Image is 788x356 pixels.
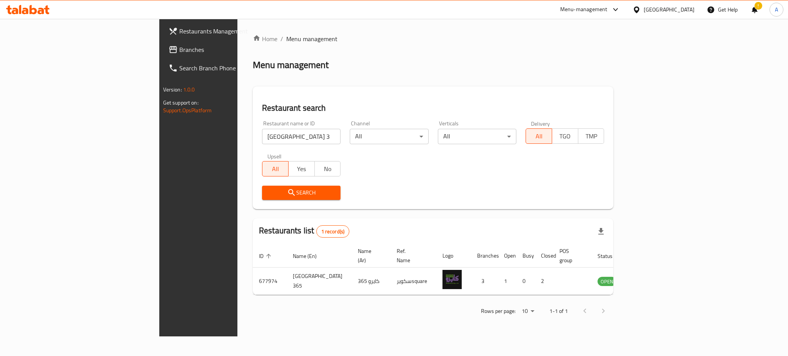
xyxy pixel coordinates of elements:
button: No [314,161,341,176]
span: 1 record(s) [317,228,349,235]
span: Get support on: [163,98,199,108]
button: TMP [578,128,604,144]
th: Closed [535,244,553,268]
button: TGO [552,128,578,144]
label: Upsell [267,153,282,159]
th: Logo [436,244,471,268]
td: 0 [516,268,535,295]
span: POS group [559,246,582,265]
span: A [775,5,778,14]
img: cairo 365 [442,270,462,289]
span: Search Branch Phone [179,63,285,73]
h2: Restaurants list [259,225,349,238]
div: [GEOGRAPHIC_DATA] [644,5,695,14]
input: Search for restaurant name or ID.. [262,129,341,144]
p: Rows per page: [481,306,516,316]
th: Busy [516,244,535,268]
span: Search [268,188,334,198]
td: سكويرsquare [391,268,436,295]
span: Name (En) [293,251,327,261]
table: enhanced table [253,244,658,295]
span: ID [259,251,274,261]
td: 3 [471,268,498,295]
td: 1 [498,268,516,295]
th: Open [498,244,516,268]
span: No [318,163,338,175]
button: All [262,161,289,176]
div: All [438,129,516,144]
span: Menu management [286,34,337,43]
p: 1-1 of 1 [549,306,568,316]
span: Yes [292,163,312,175]
h2: Restaurant search [262,102,604,114]
td: 2 [535,268,553,295]
span: Restaurants Management [179,27,285,36]
td: كايرو 365 [352,268,391,295]
div: Export file [592,222,610,241]
div: All [350,129,428,144]
span: TMP [581,131,601,142]
label: Delivery [531,121,550,126]
div: Total records count [316,225,350,238]
span: Branches [179,45,285,54]
button: All [526,128,552,144]
span: All [265,163,285,175]
span: All [529,131,549,142]
a: Restaurants Management [162,22,291,40]
nav: breadcrumb [253,34,613,43]
span: OPEN [598,277,616,286]
span: Ref. Name [397,246,427,265]
span: Status [598,251,623,261]
a: Search Branch Phone [162,59,291,77]
span: 1.0.0 [183,85,195,95]
a: Support.OpsPlatform [163,105,212,115]
td: [GEOGRAPHIC_DATA] 365 [287,268,352,295]
a: Branches [162,40,291,59]
button: Search [262,186,341,200]
button: Yes [288,161,315,176]
span: Name (Ar) [358,246,381,265]
span: Version: [163,85,182,95]
th: Branches [471,244,498,268]
div: Menu-management [560,5,608,14]
span: TGO [555,131,575,142]
div: Rows per page: [519,306,537,317]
